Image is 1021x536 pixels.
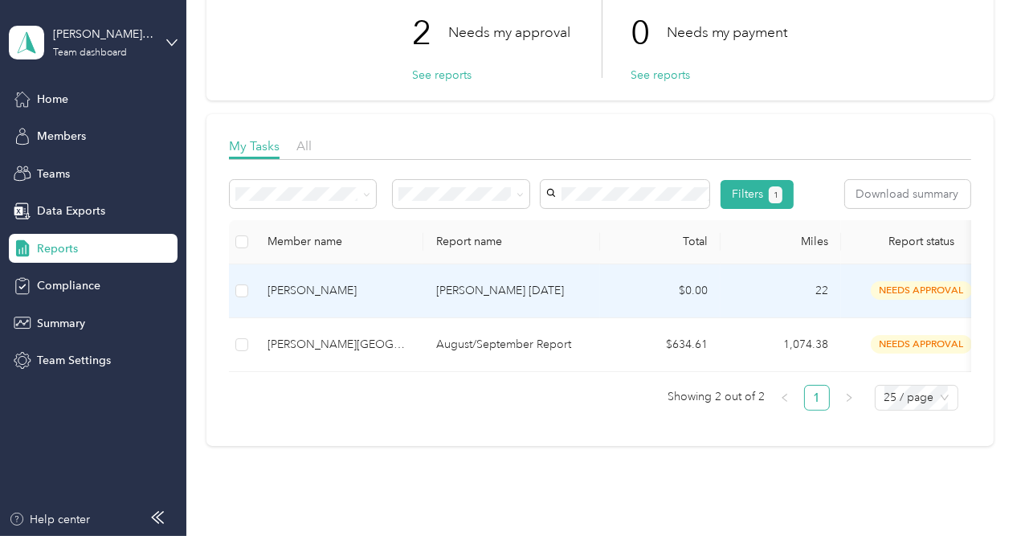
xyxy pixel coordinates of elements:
button: See reports [631,67,690,84]
span: Teams [37,166,70,182]
td: 22 [721,264,841,318]
button: left [772,385,798,411]
span: right [844,393,854,403]
span: All [296,138,312,153]
span: Showing 2 out of 2 [668,385,766,409]
td: 1,074.38 [721,318,841,372]
span: Data Exports [37,203,105,219]
p: August/September Report [436,336,587,354]
button: Filters1 [721,180,794,209]
span: Members [37,128,86,145]
div: Member name [268,235,410,248]
td: $0.00 [600,264,721,318]
div: Total [613,235,708,248]
span: 1 [774,188,778,203]
span: needs approval [871,281,972,300]
div: Page Size [875,385,958,411]
p: Needs my payment [667,23,788,43]
button: right [836,385,862,411]
a: 1 [805,386,829,410]
span: left [780,393,790,403]
button: Help center [9,511,91,528]
span: Compliance [37,277,100,294]
span: Reports [37,240,78,257]
p: Needs my approval [448,23,570,43]
p: [PERSON_NAME] [DATE] [436,282,587,300]
div: Miles [733,235,828,248]
th: Member name [255,220,423,264]
span: Summary [37,315,85,332]
span: Team Settings [37,352,111,369]
span: Report status [854,235,989,248]
span: Home [37,91,68,108]
button: See reports [412,67,472,84]
li: Previous Page [772,385,798,411]
div: [PERSON_NAME] Team [53,26,153,43]
li: 1 [804,385,830,411]
button: 1 [769,186,782,203]
span: My Tasks [229,138,280,153]
th: Report name [423,220,600,264]
span: 25 / page [884,386,949,410]
div: [PERSON_NAME][GEOGRAPHIC_DATA] [268,336,410,354]
span: needs approval [871,335,972,354]
div: Team dashboard [53,48,127,58]
button: Download summary [845,180,970,208]
iframe: Everlance-gr Chat Button Frame [931,446,1021,536]
td: $634.61 [600,318,721,372]
div: [PERSON_NAME] [268,282,410,300]
li: Next Page [836,385,862,411]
